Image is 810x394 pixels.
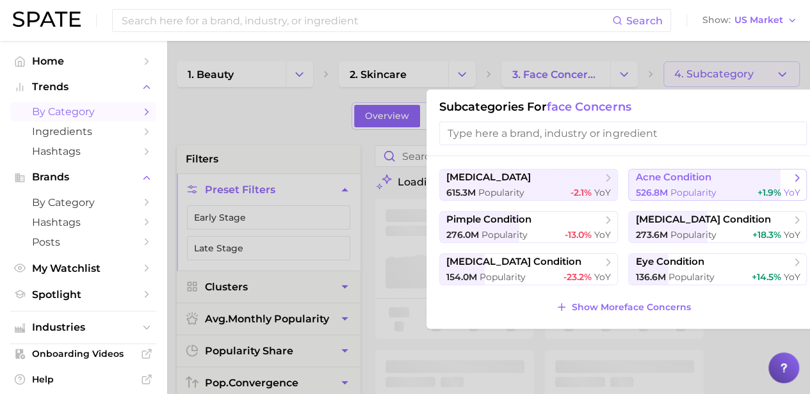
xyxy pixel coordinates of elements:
button: [MEDICAL_DATA] condition154.0m Popularity-23.2% YoY [439,253,618,285]
button: Industries [10,318,156,337]
span: [MEDICAL_DATA] condition [446,256,581,268]
button: Trends [10,77,156,97]
span: 615.3m [446,187,476,198]
a: Ingredients [10,122,156,141]
span: +14.5% [751,271,781,283]
a: Posts [10,232,156,252]
span: Popularity [480,271,526,283]
span: [MEDICAL_DATA] condition [635,214,770,226]
a: Help [10,370,156,389]
span: Help [32,374,134,385]
span: YoY [783,229,800,240]
span: 136.6m [635,271,665,283]
span: YoY [783,187,800,198]
input: Type here a brand, industry or ingredient [439,122,807,145]
span: Popularity [670,187,716,198]
span: pimple condition [446,214,531,226]
span: US Market [734,17,783,24]
span: Trends [32,81,134,93]
span: Brands [32,171,134,183]
span: 154.0m [446,271,477,283]
span: My Watchlist [32,262,134,274]
img: SPATE [13,12,81,27]
button: eye condition136.6m Popularity+14.5% YoY [628,253,807,285]
a: My Watchlist [10,258,156,278]
a: Spotlight [10,285,156,304]
span: -2.1% [571,187,592,198]
span: Popularity [668,271,714,283]
span: +1.9% [757,187,781,198]
span: Popularity [482,229,528,240]
span: Popularity [670,229,716,240]
span: Onboarding Videos [32,348,134,359]
span: 526.8m [635,187,667,198]
span: Show More face concerns [571,302,690,313]
span: YoY [594,187,611,198]
span: acne condition [635,171,711,184]
span: YoY [594,271,611,283]
a: by Category [10,193,156,212]
input: Search here for a brand, industry, or ingredient [120,10,612,31]
a: by Category [10,102,156,122]
span: eye condition [635,256,704,268]
a: Hashtags [10,212,156,232]
span: Search [626,15,663,27]
a: Onboarding Videos [10,344,156,363]
span: Posts [32,236,134,248]
span: Ingredients [32,125,134,138]
button: ShowUS Market [699,12,800,29]
span: 273.6m [635,229,667,240]
span: Home [32,55,134,67]
span: by Category [32,196,134,209]
span: Show [702,17,731,24]
button: acne condition526.8m Popularity+1.9% YoY [628,169,807,201]
span: Hashtags [32,145,134,157]
button: Show Moreface concerns [553,298,693,316]
span: 276.0m [446,229,479,240]
h1: Subcategories for [439,100,807,114]
button: pimple condition276.0m Popularity-13.0% YoY [439,211,618,243]
span: YoY [783,271,800,283]
span: -23.2% [563,271,592,283]
button: Brands [10,168,156,187]
span: -13.0% [565,229,592,240]
span: face concerns [547,100,631,114]
span: Industries [32,322,134,333]
span: Hashtags [32,216,134,228]
span: [MEDICAL_DATA] [446,171,531,184]
span: by Category [32,106,134,118]
span: Spotlight [32,288,134,301]
span: YoY [594,229,611,240]
span: Popularity [478,187,524,198]
button: [MEDICAL_DATA] condition273.6m Popularity+18.3% YoY [628,211,807,243]
span: +18.3% [752,229,781,240]
a: Home [10,51,156,71]
button: [MEDICAL_DATA]615.3m Popularity-2.1% YoY [439,169,618,201]
a: Hashtags [10,141,156,161]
